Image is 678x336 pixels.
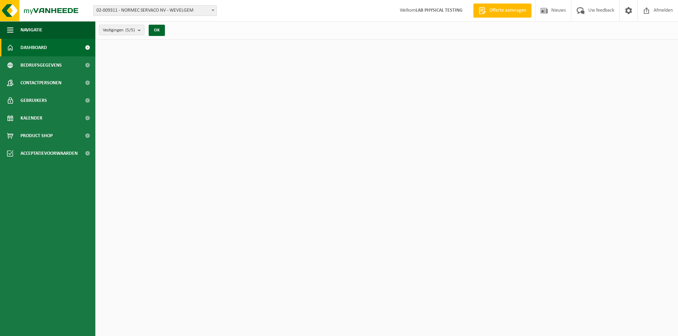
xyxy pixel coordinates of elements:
span: Navigatie [20,21,42,39]
span: Vestigingen [103,25,135,36]
count: (5/5) [125,28,135,32]
span: Bedrijfsgegevens [20,56,62,74]
span: 02-009311 - NORMEC SERVACO NV - WEVELGEM [94,6,216,16]
span: Acceptatievoorwaarden [20,145,78,162]
span: Gebruikers [20,92,47,109]
span: Product Shop [20,127,53,145]
span: 02-009311 - NORMEC SERVACO NV - WEVELGEM [93,5,217,16]
a: Offerte aanvragen [473,4,531,18]
strong: LAB PHYSICAL TESTING [416,8,463,13]
span: Offerte aanvragen [488,7,528,14]
span: Contactpersonen [20,74,61,92]
span: Dashboard [20,39,47,56]
button: OK [149,25,165,36]
button: Vestigingen(5/5) [99,25,144,35]
span: Kalender [20,109,42,127]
